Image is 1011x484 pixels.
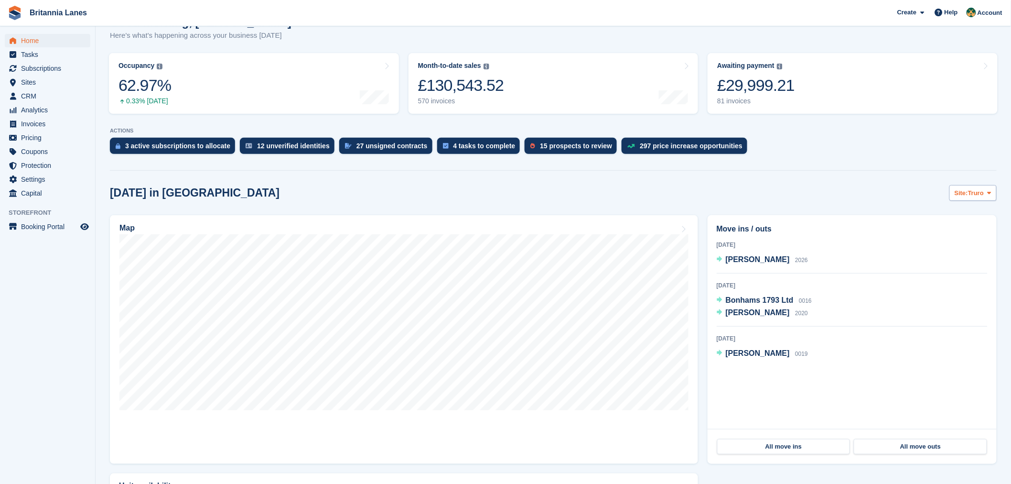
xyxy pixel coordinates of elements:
img: Nathan Kellow [967,8,976,17]
a: menu [5,187,90,200]
div: 15 prospects to review [540,142,612,150]
img: icon-info-grey-7440780725fd019a000dd9b08b2336e03edf1995a4989e88bcd33f0948082b44.svg [777,64,783,69]
span: Storefront [9,208,95,218]
span: Protection [21,159,78,172]
a: 27 unsigned contracts [339,138,437,159]
a: menu [5,173,90,186]
a: [PERSON_NAME] 0019 [717,348,808,360]
span: Subscriptions [21,62,78,75]
div: Month-to-date sales [418,62,481,70]
a: menu [5,48,90,61]
p: Here's what's happening across your business [DATE] [110,30,291,41]
img: active_subscription_to_allocate_icon-d502201f5373d7db506a760aba3b589e785aa758c864c3986d89f69b8ff3... [116,143,120,149]
img: contract_signature_icon-13c848040528278c33f63329250d36e43548de30e8caae1d1a13099fd9432cc5.svg [345,143,352,149]
div: 297 price increase opportunities [640,142,742,150]
img: prospect-51fa495bee0391a8d652442698ab0144808aea92771e9ea1ae160a38d050c398.svg [530,143,535,149]
div: [DATE] [717,241,988,249]
a: Bonhams 1793 Ltd 0016 [717,295,812,307]
a: menu [5,117,90,131]
img: price_increase_opportunities-93ffe204e8149a01c8c9dc8f82e8f89637d9d84a8eef4429ea346261dce0b2c0.svg [627,144,635,148]
div: 4 tasks to complete [453,142,516,150]
a: 12 unverified identities [240,138,339,159]
div: 3 active subscriptions to allocate [125,142,230,150]
a: menu [5,159,90,172]
span: CRM [21,89,78,103]
a: [PERSON_NAME] 2020 [717,307,808,319]
span: [PERSON_NAME] [726,255,790,264]
div: 570 invoices [418,97,504,105]
span: Create [897,8,916,17]
a: Map [110,215,698,464]
div: [DATE] [717,334,988,343]
p: ACTIONS [110,128,997,134]
span: Account [978,8,1002,18]
img: icon-info-grey-7440780725fd019a000dd9b08b2336e03edf1995a4989e88bcd33f0948082b44.svg [157,64,162,69]
span: Home [21,34,78,47]
span: Analytics [21,103,78,117]
div: 62.97% [118,76,171,95]
a: menu [5,89,90,103]
img: stora-icon-8386f47178a22dfd0bd8f6a31ec36ba5ce8667c1dd55bd0f319d3a0aa187defe.svg [8,6,22,20]
span: Pricing [21,131,78,144]
span: Truro [968,188,984,198]
a: menu [5,131,90,144]
span: Invoices [21,117,78,131]
a: menu [5,34,90,47]
span: Help [945,8,958,17]
h2: Map [119,224,135,232]
h2: Move ins / outs [717,223,988,235]
a: Preview store [79,221,90,232]
div: 0.33% [DATE] [118,97,171,105]
h2: [DATE] in [GEOGRAPHIC_DATA] [110,187,280,199]
span: 2026 [795,257,808,264]
div: 27 unsigned contracts [356,142,428,150]
a: Month-to-date sales £130,543.52 570 invoices [409,53,699,114]
a: All move ins [717,439,850,454]
span: Sites [21,76,78,89]
span: [PERSON_NAME] [726,308,790,317]
span: 0019 [795,351,808,357]
span: Booking Portal [21,220,78,233]
a: Awaiting payment £29,999.21 81 invoices [708,53,998,114]
a: 15 prospects to review [525,138,622,159]
div: Awaiting payment [717,62,774,70]
span: Coupons [21,145,78,158]
a: [PERSON_NAME] 2026 [717,254,808,266]
a: menu [5,220,90,233]
a: menu [5,76,90,89]
div: 12 unverified identities [257,142,330,150]
span: Bonhams 1793 Ltd [726,296,794,304]
button: Site: Truro [949,185,997,201]
div: Occupancy [118,62,154,70]
span: 0016 [799,297,812,304]
span: Site: [955,188,968,198]
a: menu [5,103,90,117]
span: Settings [21,173,78,186]
div: [DATE] [717,281,988,290]
a: Occupancy 62.97% 0.33% [DATE] [109,53,399,114]
a: menu [5,62,90,75]
a: 4 tasks to complete [437,138,525,159]
div: £29,999.21 [717,76,795,95]
div: 81 invoices [717,97,795,105]
a: menu [5,145,90,158]
a: Britannia Lanes [26,5,91,21]
a: 3 active subscriptions to allocate [110,138,240,159]
img: verify_identity-adf6edd0f0f0b5bbfe63781bf79b02c33cf7c696d77639b501bdc392416b5a36.svg [246,143,252,149]
span: Tasks [21,48,78,61]
div: £130,543.52 [418,76,504,95]
a: 297 price increase opportunities [622,138,752,159]
img: task-75834270c22a3079a89374b754ae025e5fb1db73e45f91037f5363f120a921f8.svg [443,143,449,149]
img: icon-info-grey-7440780725fd019a000dd9b08b2336e03edf1995a4989e88bcd33f0948082b44.svg [484,64,489,69]
span: Capital [21,187,78,200]
span: [PERSON_NAME] [726,349,790,357]
span: 2020 [795,310,808,317]
a: All move outs [854,439,987,454]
